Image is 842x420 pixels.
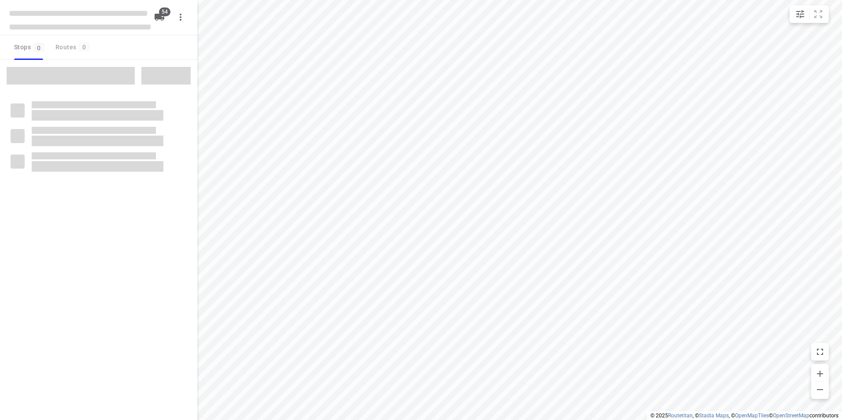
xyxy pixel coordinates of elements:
a: OpenStreetMap [773,413,809,419]
div: small contained button group [790,5,829,23]
a: OpenMapTiles [735,413,769,419]
button: Map settings [791,5,809,23]
a: Stadia Maps [699,413,729,419]
a: Routetitan [668,413,693,419]
li: © 2025 , © , © © contributors [650,413,838,419]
